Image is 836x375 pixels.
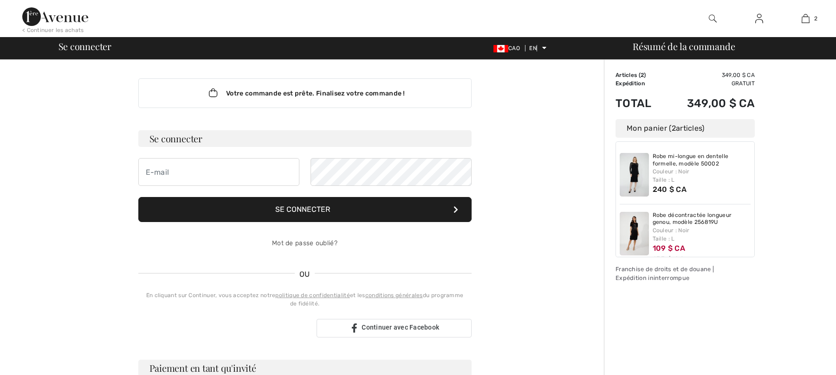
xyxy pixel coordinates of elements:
a: conditions générales [365,292,423,299]
input: E-mail [138,158,299,186]
img: Robe décontractée longueur genou, modèle 256819U [620,212,649,255]
img: rechercher sur le site [709,13,717,24]
font: 2 [814,15,817,22]
font: Expédition [616,80,645,87]
font: 349,00 $ CA [722,72,755,78]
font: Se connecter [58,40,111,52]
font: < Continuer les achats [22,27,84,33]
font: Se connecter [149,132,202,145]
font: articles) [676,124,705,133]
font: Taille : L [653,177,675,183]
font: et les [350,292,365,299]
a: Robe décontractée longueur genou, modèle 256819U [653,212,751,226]
img: Mes informations [755,13,763,24]
a: Robe mi-longue en dentelle formelle, modèle 50002 [653,153,751,167]
img: Dollar canadien [493,45,508,52]
font: Couleur : Noir [653,168,690,175]
font: ) [644,72,646,78]
font: Couleur : Noir [653,227,690,234]
iframe: Ouvre un widget où vous pouvez trouver plus d'informations [777,347,827,370]
font: CAO [508,45,520,51]
font: 109 $ CA [653,244,685,253]
img: Robe mi-longue en dentelle formelle, modèle 50002 [620,153,649,197]
font: Articles ( [616,72,641,78]
font: Résumé de la commande [633,40,735,52]
font: Mon panier ( [627,124,672,133]
a: Continuer avec Facebook [317,319,472,337]
font: Gratuit [732,80,755,87]
iframe: Bouton "Se connecter avec Google" [134,318,314,338]
font: Votre commande est prête. Finalisez votre commande ! [226,89,405,97]
font: Franchise de droits et de douane | Expédition ininterrompue [616,266,714,281]
font: 240 $ CA [653,185,687,194]
font: Paiement en tant qu'invité [149,362,256,374]
a: Mot de passe oublié? [272,239,337,247]
a: 2 [783,13,828,24]
font: EN [529,45,537,51]
img: 1ère Avenue [22,7,88,26]
font: Robe mi-longue en dentelle formelle, modèle 50002 [653,153,729,167]
font: Taille : L [653,235,675,242]
font: Robe décontractée longueur genou, modèle 256819U [653,212,732,226]
font: 349,00 $ CA [687,97,755,110]
button: Se connecter [138,197,472,222]
a: politique de confidentialité [275,292,350,299]
font: OU [299,270,310,279]
font: Total [616,97,652,110]
font: 2 [672,124,676,133]
font: 155 $ CA [653,255,685,264]
img: Mon sac [802,13,810,24]
font: Se connecter [275,205,330,214]
font: 2 [641,72,644,78]
a: Se connecter [748,13,771,25]
font: Continuer avec Facebook [362,324,439,331]
font: En cliquant sur Continuer, vous acceptez notre [146,292,276,299]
